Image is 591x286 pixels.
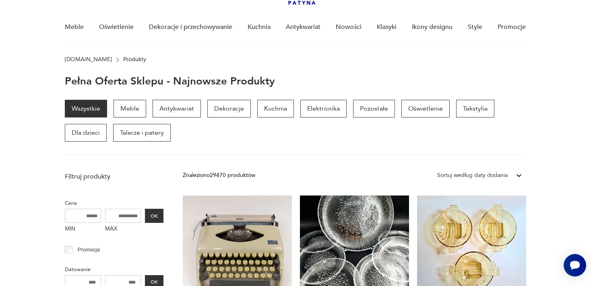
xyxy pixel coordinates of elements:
p: Cena [65,199,163,208]
a: [DOMAIN_NAME] [65,56,112,63]
a: Promocje [498,12,526,43]
a: Oświetlenie [401,100,450,117]
a: Kuchnia [248,12,271,43]
a: Antykwariat [286,12,320,43]
p: Datowanie [65,265,163,274]
h1: Pełna oferta sklepu - najnowsze produkty [65,76,275,87]
a: Meble [114,100,146,117]
label: MIN [65,223,101,236]
a: Klasyki [377,12,397,43]
a: Dekoracje i przechowywanie [149,12,232,43]
a: Oświetlenie [99,12,134,43]
a: Dla dzieci [65,124,107,142]
a: Kuchnia [257,100,294,117]
label: MAX [105,223,141,236]
div: Sortuj według daty dodania [437,171,508,180]
a: Wszystkie [65,100,107,117]
button: OK [145,209,163,223]
a: Style [468,12,482,43]
a: Dekoracje [207,100,251,117]
div: Znaleziono 29470 produktów [183,171,255,180]
a: Nowości [336,12,362,43]
iframe: Smartsupp widget button [564,254,586,276]
p: Filtruj produkty [65,172,163,181]
a: Ikony designu [412,12,453,43]
p: Produkty [123,56,146,63]
a: Talerze i patery [113,124,171,142]
a: Tekstylia [456,100,494,117]
a: Elektronika [300,100,347,117]
a: Antykwariat [153,100,201,117]
p: Promocja [78,245,100,254]
a: Meble [65,12,84,43]
a: Pozostałe [353,100,395,117]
